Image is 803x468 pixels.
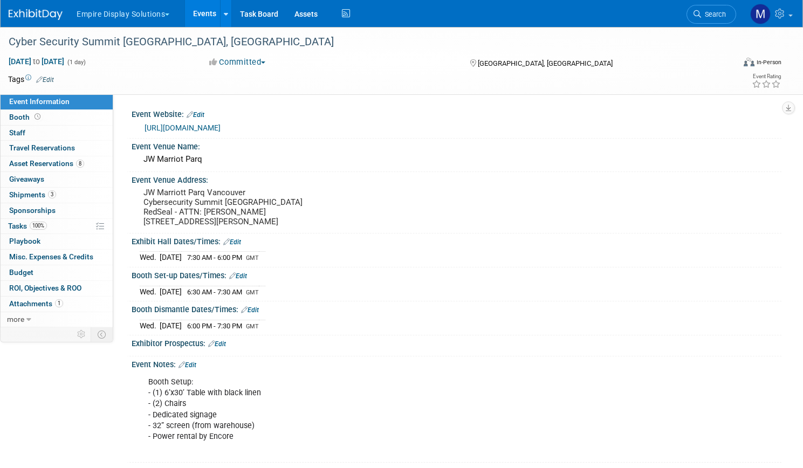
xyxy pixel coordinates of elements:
[1,250,113,265] a: Misc. Expenses & Credits
[132,139,781,152] div: Event Venue Name:
[9,206,56,215] span: Sponsorships
[141,371,657,458] div: Booth Setup: - (1) 6’x30’ Table with black linen - (2) Chairs - Dedicated signage - 32” screen (f...
[72,327,91,341] td: Personalize Event Tab Strip
[241,306,259,314] a: Edit
[9,190,56,199] span: Shipments
[9,237,40,245] span: Playbook
[160,320,182,331] td: [DATE]
[140,252,160,263] td: Wed.
[179,361,196,369] a: Edit
[31,57,42,66] span: to
[9,252,93,261] span: Misc. Expenses & Credits
[145,123,221,132] a: [URL][DOMAIN_NAME]
[756,58,781,66] div: In-Person
[160,252,182,263] td: [DATE]
[1,110,113,125] a: Booth
[132,106,781,120] div: Event Website:
[132,233,781,247] div: Exhibit Hall Dates/Times:
[140,151,773,168] div: JW Marriot Parq
[9,159,84,168] span: Asset Reservations
[76,160,84,168] span: 8
[132,335,781,349] div: Exhibitor Prospectus:
[9,9,63,20] img: ExhibitDay
[9,284,81,292] span: ROI, Objectives & ROO
[208,340,226,348] a: Edit
[1,234,113,249] a: Playbook
[30,222,47,230] span: 100%
[9,97,70,106] span: Event Information
[701,10,726,18] span: Search
[187,111,204,119] a: Edit
[9,143,75,152] span: Travel Reservations
[5,32,716,52] div: Cyber Security Summit [GEOGRAPHIC_DATA], [GEOGRAPHIC_DATA]
[143,188,390,226] pre: JW Marriott Parq Vancouver Cybersecurity Summit [GEOGRAPHIC_DATA] RedSeal - ATTN: [PERSON_NAME] [...
[55,299,63,307] span: 1
[8,74,54,85] td: Tags
[1,312,113,327] a: more
[1,94,113,109] a: Event Information
[478,59,613,67] span: [GEOGRAPHIC_DATA], [GEOGRAPHIC_DATA]
[9,113,43,121] span: Booth
[132,301,781,315] div: Booth Dismantle Dates/Times:
[1,141,113,156] a: Travel Reservations
[8,57,65,66] span: [DATE] [DATE]
[666,56,781,72] div: Event Format
[9,128,25,137] span: Staff
[48,190,56,198] span: 3
[132,267,781,281] div: Booth Set-up Dates/Times:
[91,327,113,341] td: Toggle Event Tabs
[1,172,113,187] a: Giveaways
[9,175,44,183] span: Giveaways
[187,288,242,296] span: 6:30 AM - 7:30 AM
[246,323,259,330] span: GMT
[36,76,54,84] a: Edit
[223,238,241,246] a: Edit
[7,315,24,324] span: more
[1,219,113,234] a: Tasks100%
[744,58,754,66] img: Format-Inperson.png
[66,59,86,66] span: (1 day)
[9,299,63,308] span: Attachments
[132,172,781,185] div: Event Venue Address:
[187,253,242,261] span: 7:30 AM - 6:00 PM
[8,222,47,230] span: Tasks
[1,297,113,312] a: Attachments1
[132,356,781,370] div: Event Notes:
[246,254,259,261] span: GMT
[1,156,113,171] a: Asset Reservations8
[687,5,736,24] a: Search
[9,268,33,277] span: Budget
[229,272,247,280] a: Edit
[750,4,771,24] img: Matt h
[1,281,113,296] a: ROI, Objectives & ROO
[140,286,160,297] td: Wed.
[205,57,270,68] button: Committed
[32,113,43,121] span: Booth not reserved yet
[1,126,113,141] a: Staff
[1,188,113,203] a: Shipments3
[1,265,113,280] a: Budget
[246,289,259,296] span: GMT
[140,320,160,331] td: Wed.
[160,286,182,297] td: [DATE]
[752,74,781,79] div: Event Rating
[1,203,113,218] a: Sponsorships
[187,322,242,330] span: 6:00 PM - 7:30 PM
